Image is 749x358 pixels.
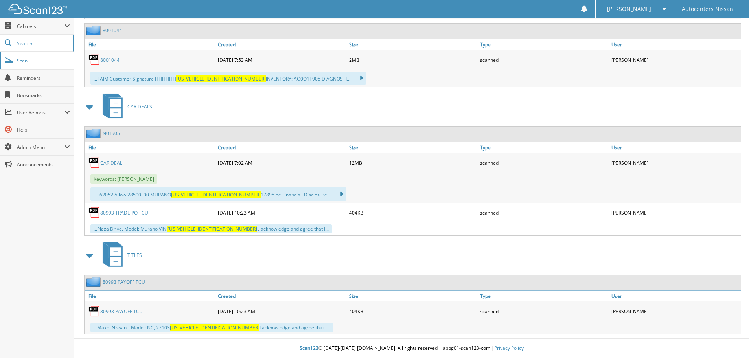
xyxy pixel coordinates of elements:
[100,57,120,63] a: 8001044
[17,161,70,168] span: Announcements
[609,52,741,68] div: [PERSON_NAME]
[609,205,741,220] div: [PERSON_NAME]
[347,155,478,171] div: 12MB
[100,209,148,216] a: 80993 TRADE PO TCU
[300,345,318,351] span: Scan123
[494,345,524,351] a: Privacy Policy
[17,75,70,81] span: Reminders
[216,291,347,301] a: Created
[347,291,478,301] a: Size
[85,39,216,50] a: File
[103,279,145,285] a: 80993 PAYOFF TCU
[478,155,609,171] div: scanned
[347,39,478,50] a: Size
[74,339,749,358] div: © [DATE]-[DATE] [DOMAIN_NAME]. All rights reserved | appg01-scan123-com |
[478,142,609,153] a: Type
[17,109,64,116] span: User Reports
[347,52,478,68] div: 2MB
[90,174,157,184] span: Keywords: [PERSON_NAME]
[609,155,741,171] div: [PERSON_NAME]
[347,142,478,153] a: Size
[347,205,478,220] div: 404KB
[90,72,366,85] div: ... [AIM Customer Signature HHHHHH INVENTORY: AO0O1T905 DIAGNOSTI...
[100,308,143,315] a: 80993 PAYOFF TCU
[103,27,122,34] a: 8001044
[170,324,259,331] span: [US_VEHICLE_IDENTIFICATION_NUMBER]
[17,40,69,47] span: Search
[17,57,70,64] span: Scan
[98,91,152,122] a: CAR DEALS
[85,291,216,301] a: File
[710,320,749,358] iframe: Chat Widget
[88,157,100,169] img: PDF.png
[86,26,103,35] img: folder2.png
[478,39,609,50] a: Type
[609,142,741,153] a: User
[103,130,120,137] a: N01905
[8,4,67,14] img: scan123-logo-white.svg
[167,226,257,232] span: [US_VEHICLE_IDENTIFICATION_NUMBER]
[216,52,347,68] div: [DATE] 7:53 AM
[17,92,70,99] span: Bookmarks
[609,39,741,50] a: User
[607,7,651,11] span: [PERSON_NAME]
[17,23,64,29] span: Cabinets
[478,291,609,301] a: Type
[88,305,100,317] img: PDF.png
[85,142,216,153] a: File
[127,103,152,110] span: CAR DEALS
[86,129,103,138] img: folder2.png
[216,303,347,319] div: [DATE] 10:23 AM
[88,54,100,66] img: PDF.png
[171,191,261,198] span: [US_VEHICLE_IDENTIFICATION_NUMBER]
[17,127,70,133] span: Help
[216,142,347,153] a: Created
[609,303,741,319] div: [PERSON_NAME]
[90,224,332,233] div: ...Plaza Drive, Model: Murano VIN: L acknowledge and agree that I...
[216,39,347,50] a: Created
[100,160,122,166] a: CAR DEAL
[682,7,733,11] span: Autocenters Nissan
[90,187,346,201] div: .... 62052 Allow 28500 .00 MURANO 17895 ee Financial, Disclosure...
[17,144,64,151] span: Admin Menu
[216,205,347,220] div: [DATE] 10:23 AM
[347,303,478,319] div: 404KB
[90,323,333,332] div: ...Make: Nissan _ Model: NC, 27103 I acknowledge and agree that I...
[176,75,266,82] span: [US_VEHICLE_IDENTIFICATION_NUMBER]
[86,277,103,287] img: folder2.png
[609,291,741,301] a: User
[98,240,142,271] a: TITLES
[216,155,347,171] div: [DATE] 7:02 AM
[88,207,100,218] img: PDF.png
[478,205,609,220] div: scanned
[127,252,142,259] span: TITLES
[478,303,609,319] div: scanned
[478,52,609,68] div: scanned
